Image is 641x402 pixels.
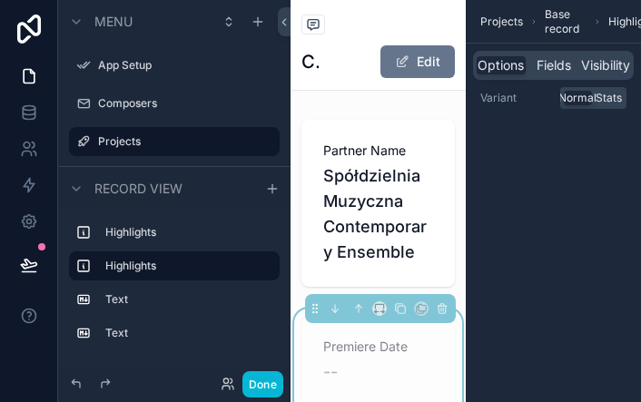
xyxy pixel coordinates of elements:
label: Variant [480,91,553,105]
label: Highlights [105,225,272,240]
div: scrollable content [58,210,291,366]
span: Visibility [581,56,630,74]
h1: Collaboration - [PERSON_NAME] [301,49,319,74]
span: Options [478,56,524,74]
span: -- [323,359,338,385]
label: Highlights [105,259,265,273]
span: Base record [545,7,587,36]
span: Menu [94,13,133,31]
span: Premiere Date [323,338,433,356]
button: Edit [380,45,455,78]
button: Done [242,371,283,397]
label: Projects [98,134,269,149]
span: Fields [537,56,571,74]
label: Text [105,292,272,307]
span: Normal [558,91,597,105]
span: Record view [94,180,182,198]
a: Create Project [91,160,280,189]
span: Stats [596,91,622,105]
label: Text [105,326,272,340]
label: App Setup [98,58,276,73]
label: Composers [98,96,276,111]
span: Projects [480,15,523,29]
